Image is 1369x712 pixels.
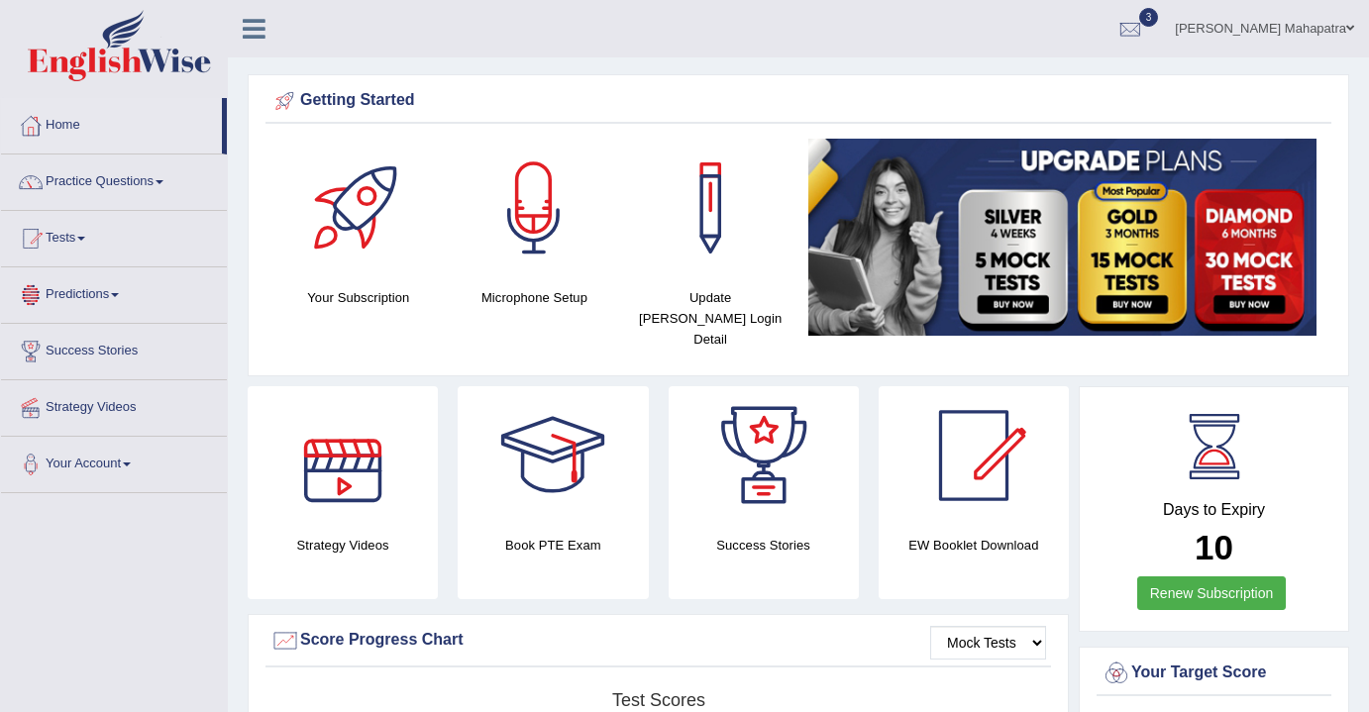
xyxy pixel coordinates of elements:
[612,690,705,710] tspan: Test scores
[1,324,227,373] a: Success Stories
[248,535,438,556] h4: Strategy Videos
[1195,528,1233,566] b: 10
[879,535,1069,556] h4: EW Booklet Download
[1,380,227,430] a: Strategy Videos
[458,535,648,556] h4: Book PTE Exam
[1,267,227,317] a: Predictions
[1,98,222,148] a: Home
[457,287,613,308] h4: Microphone Setup
[632,287,789,350] h4: Update [PERSON_NAME] Login Detail
[669,535,859,556] h4: Success Stories
[1137,576,1287,610] a: Renew Subscription
[1102,659,1326,688] div: Your Target Score
[1,154,227,204] a: Practice Questions
[280,287,437,308] h4: Your Subscription
[1102,501,1326,519] h4: Days to Expiry
[270,86,1326,116] div: Getting Started
[1139,8,1159,27] span: 3
[270,626,1046,656] div: Score Progress Chart
[808,139,1316,336] img: small5.jpg
[1,211,227,260] a: Tests
[1,437,227,486] a: Your Account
